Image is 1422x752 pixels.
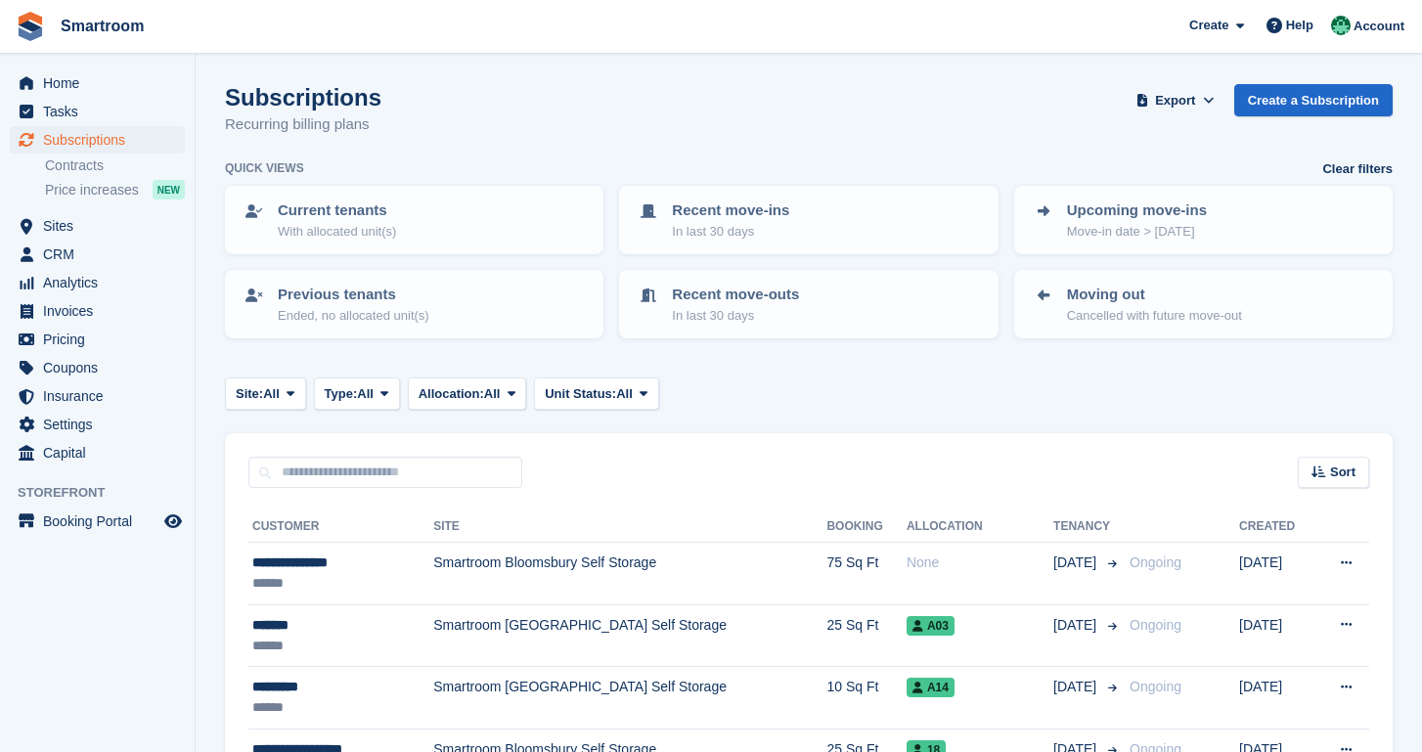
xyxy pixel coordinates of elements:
[1155,91,1195,111] span: Export
[907,553,1053,573] div: None
[10,98,185,125] a: menu
[1322,159,1393,179] a: Clear filters
[278,199,396,222] p: Current tenants
[153,180,185,199] div: NEW
[10,354,185,381] a: menu
[357,384,374,404] span: All
[10,382,185,410] a: menu
[1239,511,1314,543] th: Created
[43,326,160,353] span: Pricing
[227,188,601,252] a: Current tenants With allocated unit(s)
[1239,604,1314,667] td: [DATE]
[10,297,185,325] a: menu
[1133,84,1219,116] button: Export
[1331,16,1351,35] img: Jacob Gabriel
[1053,615,1100,636] span: [DATE]
[545,384,616,404] span: Unit Status:
[45,179,185,200] a: Price increases NEW
[1354,17,1404,36] span: Account
[1067,222,1207,242] p: Move-in date > [DATE]
[826,604,906,667] td: 25 Sq Ft
[1067,306,1242,326] p: Cancelled with future move-out
[1330,463,1355,482] span: Sort
[621,272,996,336] a: Recent move-outs In last 30 days
[672,222,789,242] p: In last 30 days
[10,508,185,535] a: menu
[278,284,429,306] p: Previous tenants
[1016,188,1391,252] a: Upcoming move-ins Move-in date > [DATE]
[236,384,263,404] span: Site:
[43,439,160,466] span: Capital
[621,188,996,252] a: Recent move-ins In last 30 days
[45,156,185,175] a: Contracts
[263,384,280,404] span: All
[672,306,799,326] p: In last 30 days
[225,377,306,410] button: Site: All
[672,284,799,306] p: Recent move-outs
[278,306,429,326] p: Ended, no allocated unit(s)
[1286,16,1313,35] span: Help
[1130,679,1181,694] span: Ongoing
[1053,511,1122,543] th: Tenancy
[161,509,185,533] a: Preview store
[43,269,160,296] span: Analytics
[907,678,955,697] span: A14
[1234,84,1393,116] a: Create a Subscription
[248,511,433,543] th: Customer
[1189,16,1228,35] span: Create
[1053,553,1100,573] span: [DATE]
[225,113,381,136] p: Recurring billing plans
[53,10,152,42] a: Smartroom
[10,69,185,97] a: menu
[43,126,160,154] span: Subscriptions
[10,126,185,154] a: menu
[907,511,1053,543] th: Allocation
[16,12,45,41] img: stora-icon-8386f47178a22dfd0bd8f6a31ec36ba5ce8667c1dd55bd0f319d3a0aa187defe.svg
[278,222,396,242] p: With allocated unit(s)
[43,297,160,325] span: Invoices
[907,616,955,636] span: A03
[1067,284,1242,306] p: Moving out
[534,377,658,410] button: Unit Status: All
[1130,554,1181,570] span: Ongoing
[10,269,185,296] a: menu
[43,98,160,125] span: Tasks
[433,604,826,667] td: Smartroom [GEOGRAPHIC_DATA] Self Storage
[10,326,185,353] a: menu
[10,411,185,438] a: menu
[43,69,160,97] span: Home
[1239,543,1314,605] td: [DATE]
[1016,272,1391,336] a: Moving out Cancelled with future move-out
[325,384,358,404] span: Type:
[433,543,826,605] td: Smartroom Bloomsbury Self Storage
[826,667,906,730] td: 10 Sq Ft
[43,354,160,381] span: Coupons
[616,384,633,404] span: All
[43,212,160,240] span: Sites
[18,483,195,503] span: Storefront
[43,241,160,268] span: CRM
[1067,199,1207,222] p: Upcoming move-ins
[433,511,826,543] th: Site
[43,411,160,438] span: Settings
[826,543,906,605] td: 75 Sq Ft
[408,377,527,410] button: Allocation: All
[10,212,185,240] a: menu
[433,667,826,730] td: Smartroom [GEOGRAPHIC_DATA] Self Storage
[1239,667,1314,730] td: [DATE]
[484,384,501,404] span: All
[826,511,906,543] th: Booking
[227,272,601,336] a: Previous tenants Ended, no allocated unit(s)
[225,84,381,111] h1: Subscriptions
[10,439,185,466] a: menu
[419,384,484,404] span: Allocation:
[225,159,304,177] h6: Quick views
[1130,617,1181,633] span: Ongoing
[43,508,160,535] span: Booking Portal
[314,377,400,410] button: Type: All
[10,241,185,268] a: menu
[672,199,789,222] p: Recent move-ins
[43,382,160,410] span: Insurance
[45,181,139,199] span: Price increases
[1053,677,1100,697] span: [DATE]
